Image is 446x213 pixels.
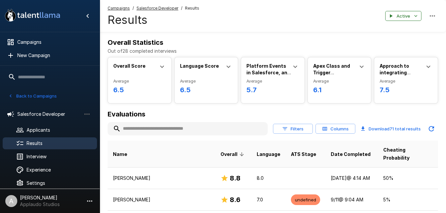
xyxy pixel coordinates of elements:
b: Evaluations [108,110,145,118]
p: [PERSON_NAME] [113,196,210,203]
button: Download71 total results [358,122,423,135]
button: Filters [273,124,313,134]
span: ATS Stage [291,150,316,158]
u: Campaigns [108,6,130,11]
p: 7.0 [257,196,280,203]
span: undefined [291,197,320,203]
p: 5 % [383,196,433,203]
h6: 5.7 [246,85,299,95]
b: Overall Statistics [108,38,163,46]
span: Date Completed [331,150,371,158]
h6: 8.6 [230,194,240,205]
span: Average [313,78,366,85]
h4: Results [108,13,199,27]
span: Average [180,78,233,85]
b: Apex Class and Trigger Optimization [313,63,350,82]
span: Results [185,5,199,12]
h6: 6.1 [313,85,366,95]
td: [DATE] @ 4:14 AM [325,167,378,189]
span: Average [246,78,299,85]
b: Overall Score [113,63,145,69]
span: Average [380,78,432,85]
span: Cheating Probability [383,146,433,162]
td: 9/11 @ 9:04 AM [325,189,378,210]
h6: 7.5 [380,85,432,95]
b: Platform Events in Salesforce, and can give an example of how they have used them [246,63,291,102]
button: Active [385,11,421,21]
button: Columns [315,124,355,134]
h6: 6.5 [180,85,233,95]
p: Out of 28 completed interviews [108,48,438,54]
span: Name [113,150,127,158]
h6: 6.5 [113,85,166,95]
p: 8.0 [257,175,280,181]
u: Salesforce Developer [136,6,178,11]
span: / [133,5,134,12]
button: Updated Today - 11:54 AM [425,122,438,135]
span: Average [113,78,166,85]
span: Overall [221,150,246,158]
span: Language [257,150,280,158]
p: 50 % [383,175,433,181]
h6: 8.8 [230,173,240,183]
span: / [181,5,182,12]
b: Language Score [180,63,219,69]
b: Approach to integrating Salesforce with external systems, and what tools or techniques [380,63,424,102]
p: [PERSON_NAME] [113,175,210,181]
